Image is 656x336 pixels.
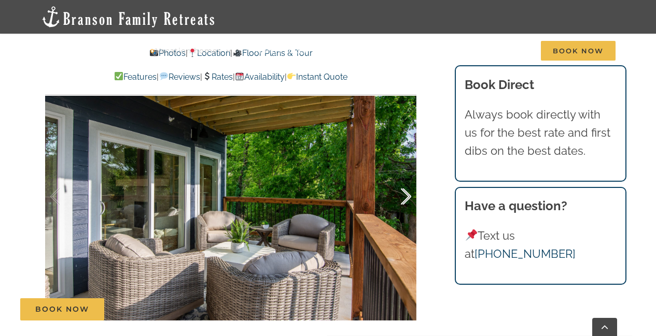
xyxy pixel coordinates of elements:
[20,298,104,320] a: Book Now
[485,47,518,54] span: Contact
[35,305,89,314] span: Book Now
[235,72,285,82] a: Availability
[202,72,233,82] a: Rates
[465,76,616,94] h3: Book Direct
[156,34,616,67] nav: Main Menu Sticky
[255,47,306,54] span: Things to do
[427,34,462,67] a: About
[203,72,211,80] img: 💲
[45,70,416,84] p: | | | |
[427,47,452,54] span: About
[474,247,576,260] a: [PHONE_NUMBER]
[114,72,157,82] a: Features
[465,227,616,263] p: Text us at
[156,47,221,54] span: Vacation homes
[235,72,244,80] img: 📆
[485,34,518,67] a: Contact
[465,197,616,215] h3: Have a question?
[160,72,168,80] img: 💬
[115,72,123,80] img: ✅
[287,72,347,82] a: Instant Quote
[541,41,616,61] span: Book Now
[287,72,296,80] img: 👉
[340,47,394,54] span: Deals & More
[159,72,200,82] a: Reviews
[340,34,403,67] a: Deals & More
[466,229,477,241] img: 📌
[156,34,231,67] a: Vacation homes
[40,5,216,28] img: Branson Family Retreats Logo
[255,34,316,67] a: Things to do
[465,106,616,160] p: Always book directly with us for the best rate and first dibs on the best dates.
